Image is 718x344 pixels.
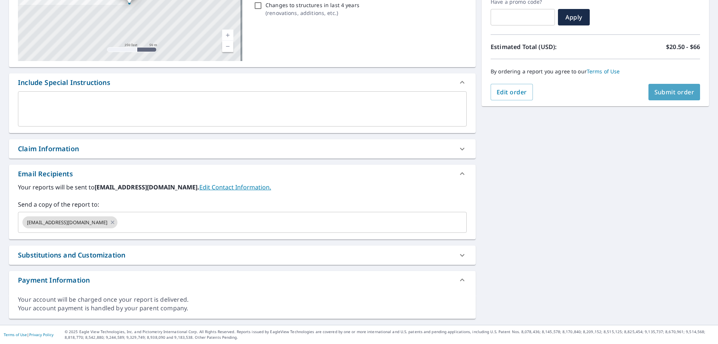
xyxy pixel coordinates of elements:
[9,139,476,158] div: Claim Information
[222,30,233,41] a: Current Level 17, Zoom In
[491,42,595,51] p: Estimated Total (USD):
[558,9,590,25] button: Apply
[18,304,467,313] div: Your account payment is handled by your parent company.
[18,275,90,285] div: Payment Information
[199,183,271,191] a: EditContactInfo
[654,88,694,96] span: Submit order
[65,329,714,340] p: © 2025 Eagle View Technologies, Inc. and Pictometry International Corp. All Rights Reserved. Repo...
[18,200,467,209] label: Send a copy of the report to:
[9,271,476,289] div: Payment Information
[587,68,620,75] a: Terms of Use
[491,84,533,100] button: Edit order
[222,41,233,52] a: Current Level 17, Zoom Out
[18,295,467,304] div: Your account will be charged once your report is delivered.
[4,332,27,337] a: Terms of Use
[18,144,79,154] div: Claim Information
[22,216,117,228] div: [EMAIL_ADDRESS][DOMAIN_NAME]
[22,219,112,226] span: [EMAIL_ADDRESS][DOMAIN_NAME]
[18,77,110,88] div: Include Special Instructions
[18,183,467,192] label: Your reports will be sent to
[9,246,476,265] div: Substitutions and Customization
[29,332,53,337] a: Privacy Policy
[18,169,73,179] div: Email Recipients
[648,84,700,100] button: Submit order
[4,332,53,337] p: |
[18,250,125,260] div: Substitutions and Customization
[564,13,584,21] span: Apply
[266,9,359,17] p: ( renovations, additions, etc. )
[491,68,700,75] p: By ordering a report you agree to our
[497,88,527,96] span: Edit order
[9,165,476,183] div: Email Recipients
[95,183,199,191] b: [EMAIL_ADDRESS][DOMAIN_NAME].
[266,1,359,9] p: Changes to structures in last 4 years
[666,42,700,51] p: $20.50 - $66
[9,73,476,91] div: Include Special Instructions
